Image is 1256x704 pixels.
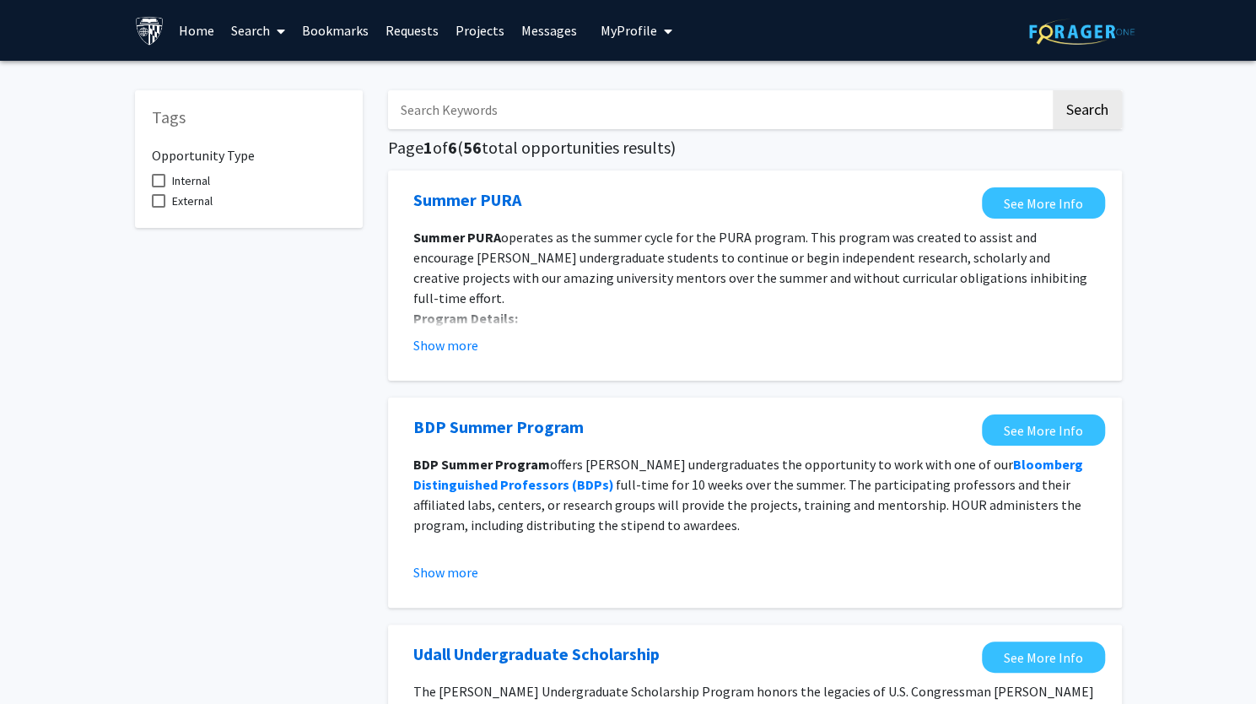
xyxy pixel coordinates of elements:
span: operates as the summer cycle for the PURA program. This program was created to assist and encoura... [413,229,1087,306]
button: Show more [413,562,478,582]
a: Opens in a new tab [982,414,1105,446]
iframe: Chat [13,628,72,691]
button: Search [1053,90,1122,129]
a: Search [223,1,294,60]
a: Bookmarks [294,1,377,60]
h6: Opportunity Type [152,134,346,164]
span: 56 [463,137,482,158]
a: Projects [447,1,513,60]
p: offers [PERSON_NAME] undergraduates the opportunity to work with one of our full-time for 10 week... [413,454,1097,535]
a: Opens in a new tab [413,642,660,667]
a: Home [170,1,223,60]
h5: Page of ( total opportunities results) [388,138,1122,158]
h5: Tags [152,107,346,127]
span: 1 [423,137,433,158]
span: External [172,191,213,211]
img: ForagerOne Logo [1029,19,1135,45]
a: Requests [377,1,447,60]
a: Opens in a new tab [413,414,584,440]
strong: Summer PURA [413,229,501,246]
strong: BDP Summer Program [413,456,550,473]
span: 6 [448,137,457,158]
img: Johns Hopkins University Logo [135,16,164,46]
a: Opens in a new tab [982,642,1105,673]
span: My Profile [601,22,657,39]
a: Opens in a new tab [982,187,1105,219]
span: Internal [172,171,210,191]
input: Search Keywords [388,90,1050,129]
a: Messages [513,1,585,60]
strong: Program Details: [413,310,518,327]
button: Show more [413,335,478,355]
a: Opens in a new tab [413,187,521,213]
